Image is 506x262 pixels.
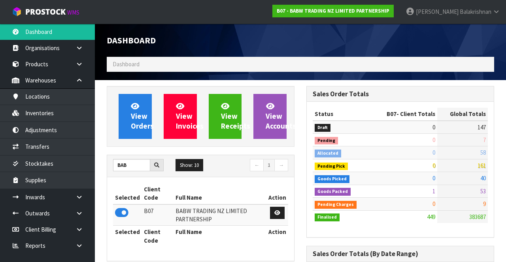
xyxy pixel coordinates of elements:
a: ViewAccounts [253,94,287,139]
th: Client Code [142,183,174,204]
span: Dashboard [113,60,140,68]
span: 58 [480,149,486,156]
span: Pending [315,137,338,145]
span: 0 [432,174,435,182]
th: Full Name [174,183,266,204]
span: View Invoices [176,101,204,131]
a: B07 - BABW TRADING NZ LIMITED PARTNERSHIP [272,5,394,17]
span: 147 [478,124,486,131]
th: Action [266,226,288,247]
th: Global Totals [437,108,488,120]
span: 0 [432,124,435,131]
span: Dashboard [107,35,156,46]
a: ViewInvoices [164,94,197,139]
input: Search clients [113,159,150,171]
span: 0 [432,162,435,169]
span: Pending Charges [315,201,357,209]
th: Client Code [142,226,174,247]
td: B07 [142,204,174,226]
span: Draft [315,124,330,132]
span: 40 [480,174,486,182]
a: ← [250,159,264,172]
span: View Receipts [221,101,250,131]
a: 1 [263,159,275,172]
span: Allocated [315,150,341,157]
h3: Sales Order Totals [313,90,488,98]
span: 0 [432,200,435,208]
span: B07 [387,110,396,118]
button: Show: 10 [176,159,203,172]
span: 1 [432,187,435,195]
span: 0 [432,136,435,144]
span: View Accounts [266,101,296,131]
span: 0 [432,149,435,156]
th: Full Name [174,226,266,247]
span: Balakrishnan [460,8,491,15]
span: View Orders [131,101,154,131]
th: Status [313,108,370,120]
strong: B07 - BABW TRADING NZ LIMITED PARTNERSHIP [277,7,389,14]
h3: Sales Order Totals (By Date Range) [313,250,488,258]
span: 9 [483,200,486,208]
td: BABW TRADING NZ LIMITED PARTNERSHIP [174,204,266,226]
span: Finalised [315,213,340,221]
span: Goods Packed [315,188,351,196]
span: 161 [478,162,486,169]
th: Action [266,183,288,204]
th: Selected [113,183,142,204]
img: cube-alt.png [12,7,22,17]
span: 383687 [469,213,486,221]
span: 7 [483,136,486,144]
a: ViewOrders [119,94,152,139]
span: 449 [427,213,435,221]
span: [PERSON_NAME] [416,8,459,15]
th: - Client Totals [370,108,437,120]
span: Goods Picked [315,175,349,183]
nav: Page navigation [206,159,288,173]
th: Selected [113,226,142,247]
small: WMS [67,9,79,16]
span: ProStock [25,7,66,17]
a: → [274,159,288,172]
a: ViewReceipts [209,94,242,139]
span: 53 [480,187,486,195]
span: Pending Pick [315,163,348,170]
